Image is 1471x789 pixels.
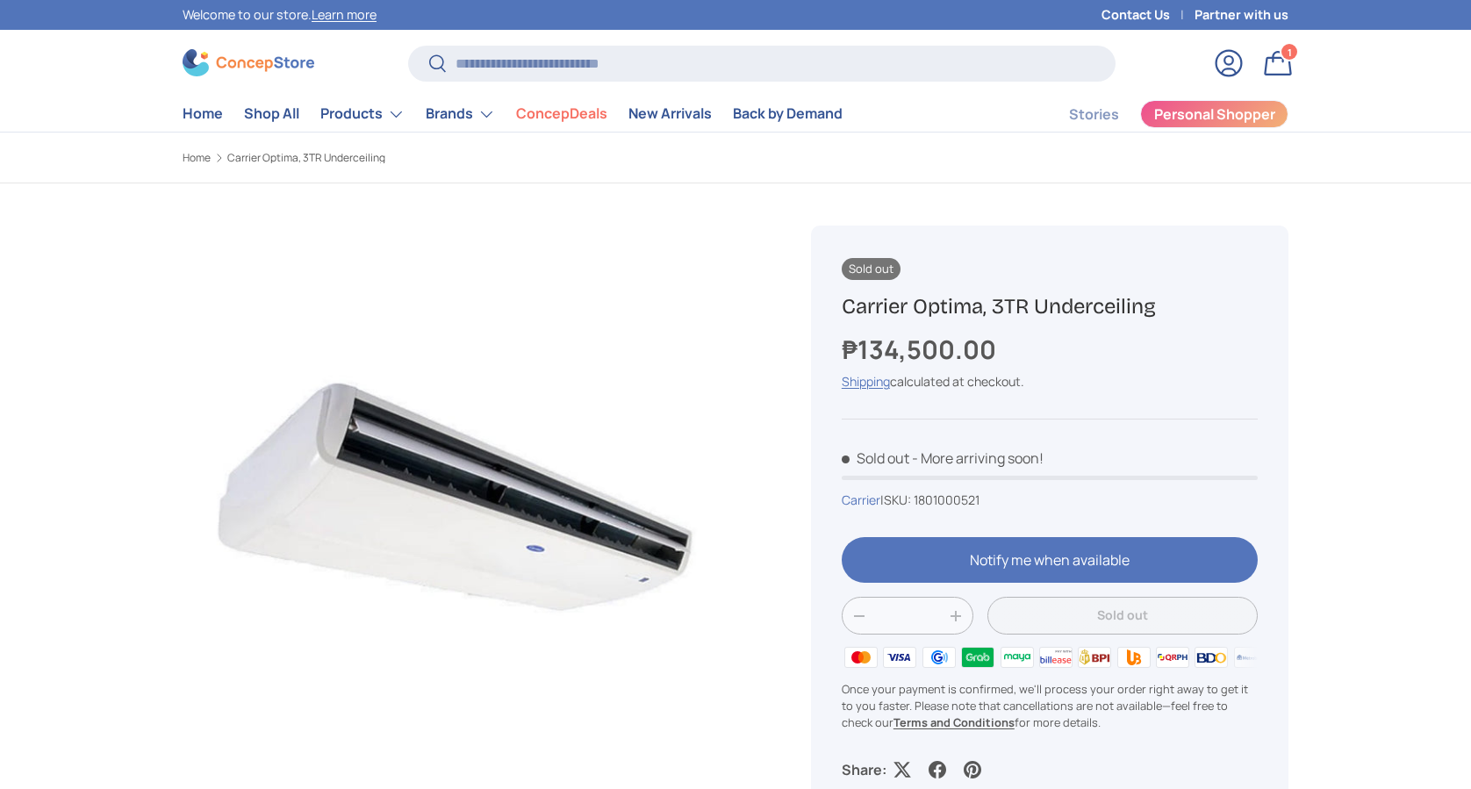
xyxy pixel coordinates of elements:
[842,258,901,280] span: Sold out
[1231,643,1270,670] img: metrobank
[914,491,979,508] span: 1801000521
[516,97,607,131] a: ConcepDeals
[1153,643,1192,670] img: qrph
[997,643,1036,670] img: maya
[912,448,1044,468] p: - More arriving soon!
[183,49,314,76] img: ConcepStore
[312,6,377,23] a: Learn more
[1037,643,1075,670] img: billease
[880,491,979,508] span: |
[842,448,909,468] span: Sold out
[310,97,415,132] summary: Products
[1140,100,1288,128] a: Personal Shopper
[842,759,886,780] p: Share:
[1288,45,1292,58] span: 1
[1192,643,1231,670] img: bdo
[183,226,727,770] media-gallery: Gallery Viewer
[183,97,843,132] nav: Primary
[842,332,1001,367] strong: ₱134,500.00
[920,643,958,670] img: gcash
[183,150,769,166] nav: Breadcrumbs
[1154,107,1275,121] span: Personal Shopper
[842,373,890,390] a: Shipping
[842,643,880,670] img: master
[1195,5,1288,25] a: Partner with us
[958,643,997,670] img: grabpay
[1027,97,1288,132] nav: Secondary
[415,97,506,132] summary: Brands
[842,372,1258,391] div: calculated at checkout.
[183,5,377,25] p: Welcome to our store.
[1101,5,1195,25] a: Contact Us
[183,153,211,163] a: Home
[1114,643,1152,670] img: ubp
[884,491,911,508] span: SKU:
[426,97,495,132] a: Brands
[987,597,1258,635] button: Sold out
[733,97,843,131] a: Back by Demand
[320,97,405,132] a: Products
[628,97,712,131] a: New Arrivals
[1075,643,1114,670] img: bpi
[227,153,385,163] a: Carrier Optima, 3TR Underceiling
[244,97,299,131] a: Shop All
[1069,97,1119,132] a: Stories
[183,97,223,131] a: Home
[842,491,880,508] a: Carrier
[893,714,1015,730] a: Terms and Conditions
[842,681,1258,732] p: Once your payment is confirmed, we'll process your order right away to get it to you faster. Plea...
[880,643,919,670] img: visa
[842,293,1258,320] h1: Carrier Optima, 3TR Underceiling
